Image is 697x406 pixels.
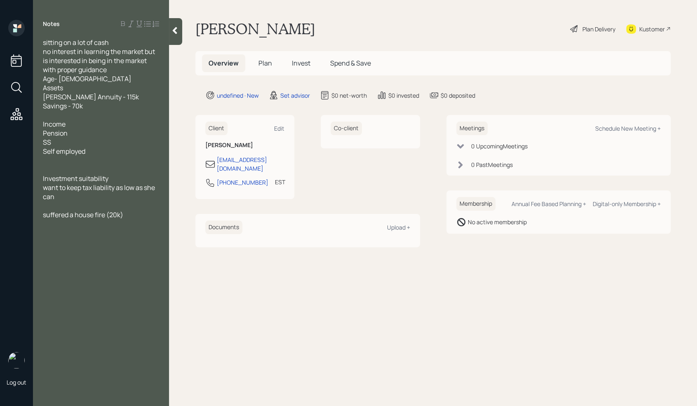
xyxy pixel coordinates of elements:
[43,174,108,183] span: Investment suitability
[593,200,661,208] div: Digital-only Membership +
[275,178,285,186] div: EST
[43,183,156,201] span: want to keep tax liability as low as she can
[595,124,661,132] div: Schedule New Meeting +
[217,91,259,100] div: undefined · New
[330,59,371,68] span: Spend & Save
[43,101,83,110] span: Savings - 70k
[388,91,419,100] div: $0 invested
[456,122,488,135] h6: Meetings
[387,223,410,231] div: Upload +
[43,210,123,219] span: suffered a house fire (20k)
[195,20,315,38] h1: [PERSON_NAME]
[639,25,665,33] div: Kustomer
[456,197,495,211] h6: Membership
[582,25,615,33] div: Plan Delivery
[7,378,26,386] div: Log out
[331,122,362,135] h6: Co-client
[441,91,475,100] div: $0 deposited
[43,47,156,74] span: no interest in learning the market but is interested in being in the market with proper guidance
[205,221,242,234] h6: Documents
[43,92,139,101] span: [PERSON_NAME] Annuity - 115k
[43,20,60,28] label: Notes
[209,59,239,68] span: Overview
[43,74,131,83] span: Age- [DEMOGRAPHIC_DATA]
[292,59,310,68] span: Invest
[43,147,85,156] span: Self employed
[280,91,310,100] div: Set advisor
[43,138,51,147] span: SS
[43,120,66,129] span: Income
[43,83,63,92] span: Assets
[217,178,268,187] div: [PHONE_NUMBER]
[258,59,272,68] span: Plan
[8,352,25,368] img: retirable_logo.png
[205,122,228,135] h6: Client
[471,142,528,150] div: 0 Upcoming Meeting s
[43,38,109,47] span: sitting on a lot of cash
[512,200,586,208] div: Annual Fee Based Planning +
[205,142,284,149] h6: [PERSON_NAME]
[331,91,367,100] div: $0 net-worth
[468,218,527,226] div: No active membership
[471,160,513,169] div: 0 Past Meeting s
[274,124,284,132] div: Edit
[217,155,284,173] div: [EMAIL_ADDRESS][DOMAIN_NAME]
[43,129,68,138] span: Pension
